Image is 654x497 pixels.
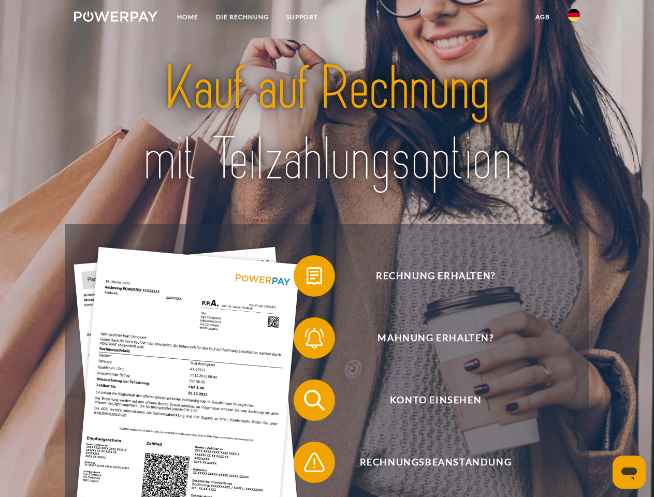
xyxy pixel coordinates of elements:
button: Rechnung erhalten? [294,255,563,297]
span: Rechnung erhalten? [309,255,562,297]
button: Konto einsehen [294,379,563,421]
a: SUPPORT [278,8,327,26]
button: Rechnungsbeanstandung [294,442,563,483]
a: Home [168,8,207,26]
img: logo-powerpay-white.svg [74,11,157,22]
a: DIE RECHNUNG [207,8,278,26]
img: title-powerpay_de.svg [99,50,555,198]
img: qb_search.svg [301,387,327,413]
span: Mahnung erhalten? [309,317,562,359]
img: de [568,9,580,21]
button: Mahnung erhalten? [294,317,563,359]
img: qb_bell.svg [301,325,327,351]
a: agb [527,8,559,26]
img: qb_warning.svg [301,449,327,475]
iframe: Schaltfläche zum Öffnen des Messaging-Fensters [613,456,646,489]
span: Rechnungsbeanstandung [309,442,562,483]
span: Konto einsehen [309,379,562,421]
img: qb_bill.svg [301,263,327,289]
